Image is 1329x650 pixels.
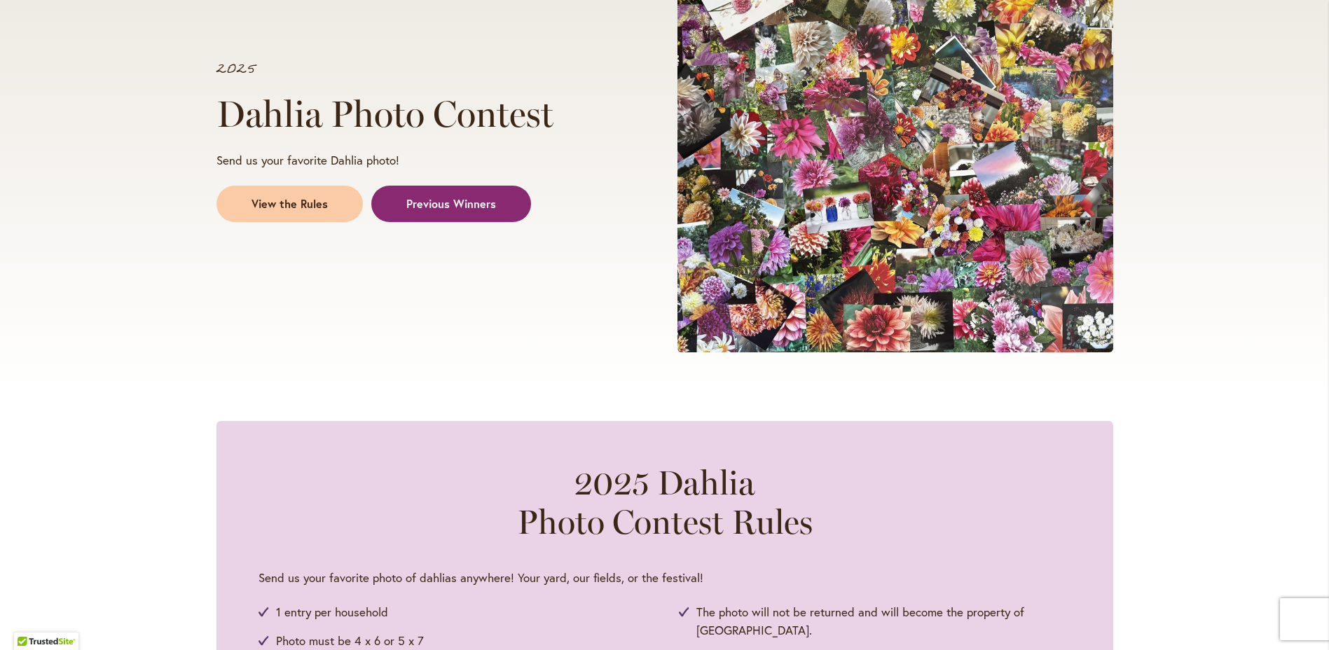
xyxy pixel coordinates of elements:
[259,463,1071,541] h2: 2025 Dahlia Photo Contest Rules
[216,93,624,135] h1: Dahlia Photo Contest
[276,632,424,650] span: Photo must be 4 x 6 or 5 x 7
[259,569,1071,586] p: Send us your favorite photo of dahlias anywhere! Your yard, our fields, or the festival!
[406,196,496,212] span: Previous Winners
[252,196,328,212] span: View the Rules
[216,62,624,76] p: 2025
[371,186,531,222] a: Previous Winners
[216,152,624,169] p: Send us your favorite Dahlia photo!
[216,186,363,222] a: View the Rules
